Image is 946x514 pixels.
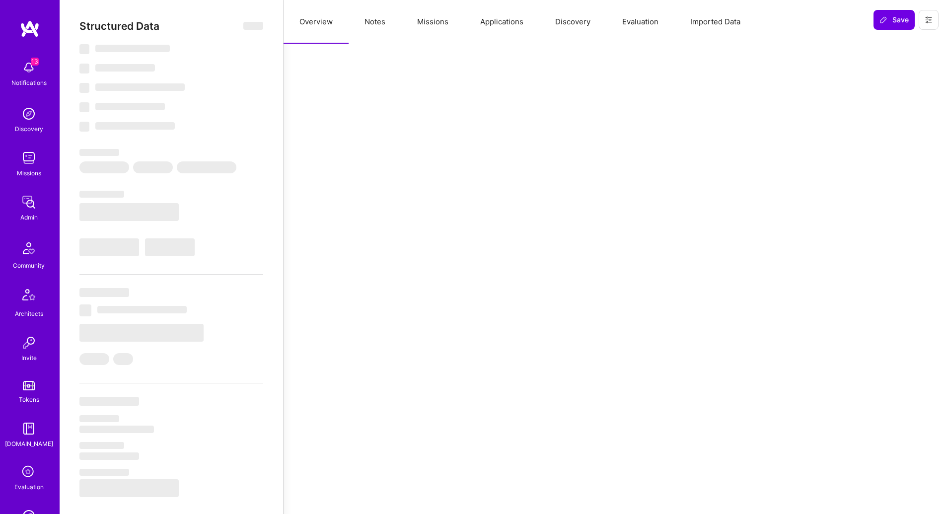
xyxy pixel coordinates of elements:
img: Architects [17,285,41,308]
span: ‌ [95,122,175,130]
span: ‌ [79,397,139,406]
img: Community [17,236,41,260]
span: 13 [31,58,39,66]
span: ‌ [79,324,204,342]
div: Architects [15,308,43,319]
span: ‌ [95,83,185,91]
div: Discovery [15,124,43,134]
div: Tokens [19,394,39,405]
span: ‌ [97,306,187,313]
div: Notifications [11,77,47,88]
span: ‌ [79,288,129,297]
span: ‌ [95,64,155,72]
img: logo [20,20,40,38]
span: ‌ [79,44,89,54]
span: ‌ [113,353,133,365]
span: Structured Data [79,20,159,32]
div: Missions [17,168,41,178]
span: ‌ [79,122,89,132]
div: [DOMAIN_NAME] [5,439,53,449]
span: ‌ [79,479,179,497]
img: tokens [23,381,35,390]
div: Admin [20,212,38,222]
span: ‌ [79,191,124,198]
img: discovery [19,104,39,124]
div: Invite [21,353,37,363]
span: ‌ [79,353,109,365]
img: guide book [19,419,39,439]
span: ‌ [79,83,89,93]
span: ‌ [79,102,89,112]
span: ‌ [145,238,195,256]
span: ‌ [95,45,170,52]
img: teamwork [19,148,39,168]
span: ‌ [79,161,129,173]
span: ‌ [79,64,89,73]
div: Community [13,260,45,271]
img: bell [19,58,39,77]
img: Invite [19,333,39,353]
span: ‌ [79,426,154,433]
span: ‌ [79,442,124,449]
i: icon SelectionTeam [19,463,38,482]
span: ‌ [79,415,119,422]
span: ‌ [133,161,173,173]
span: ‌ [79,304,91,316]
button: Save [873,10,915,30]
span: Save [879,15,909,25]
span: ‌ [79,149,119,156]
span: ‌ [243,22,263,30]
span: ‌ [95,103,165,110]
span: ‌ [79,452,139,460]
span: ‌ [79,469,129,476]
div: Evaluation [14,482,44,492]
span: ‌ [79,203,179,221]
span: ‌ [177,161,236,173]
span: ‌ [79,238,139,256]
img: admin teamwork [19,192,39,212]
